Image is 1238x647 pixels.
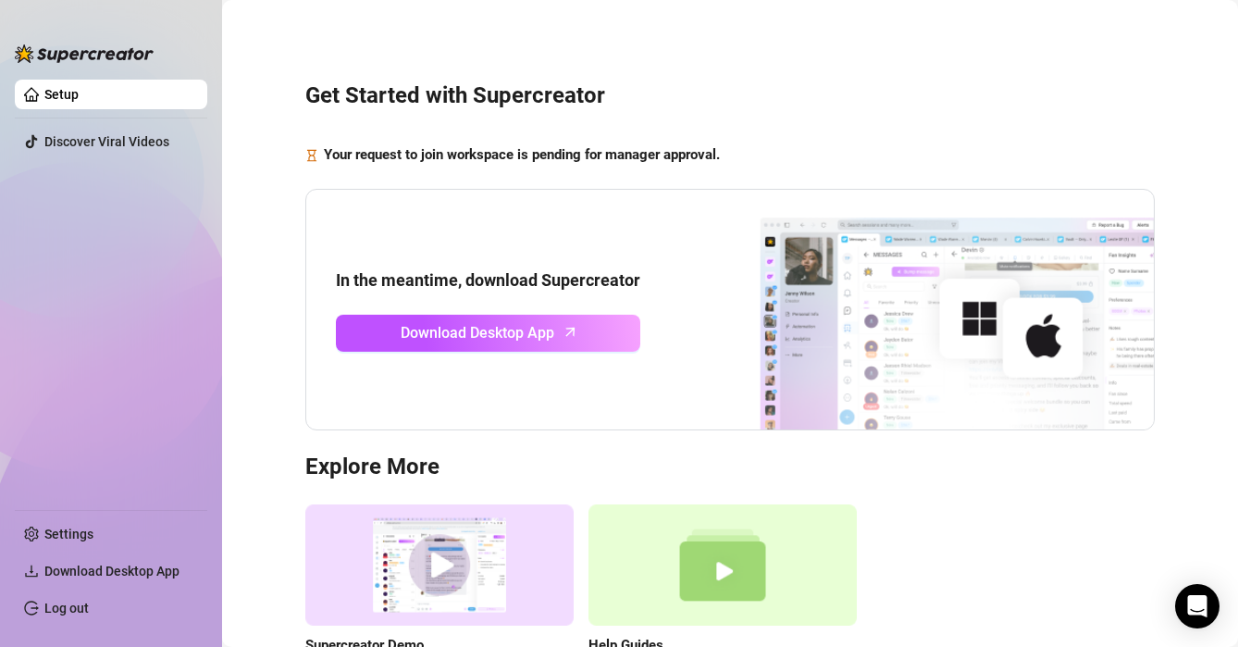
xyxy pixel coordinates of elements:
[305,81,1155,111] h3: Get Started with Supercreator
[691,190,1154,430] img: download app
[24,564,39,579] span: download
[401,321,554,344] span: Download Desktop App
[44,564,180,579] span: Download Desktop App
[305,144,318,167] span: hourglass
[588,504,857,626] img: help guides
[305,453,1155,482] h3: Explore More
[44,527,93,541] a: Settings
[336,270,640,290] strong: In the meantime, download Supercreator
[305,504,574,626] img: supercreator demo
[44,601,89,616] a: Log out
[560,321,581,342] span: arrow-up
[336,315,640,352] a: Download Desktop Apparrow-up
[44,134,169,149] a: Discover Viral Videos
[15,44,154,63] img: logo-BBDzfeDw.svg
[324,146,720,163] strong: Your request to join workspace is pending for manager approval.
[1175,584,1219,628] div: Open Intercom Messenger
[44,87,79,102] a: Setup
